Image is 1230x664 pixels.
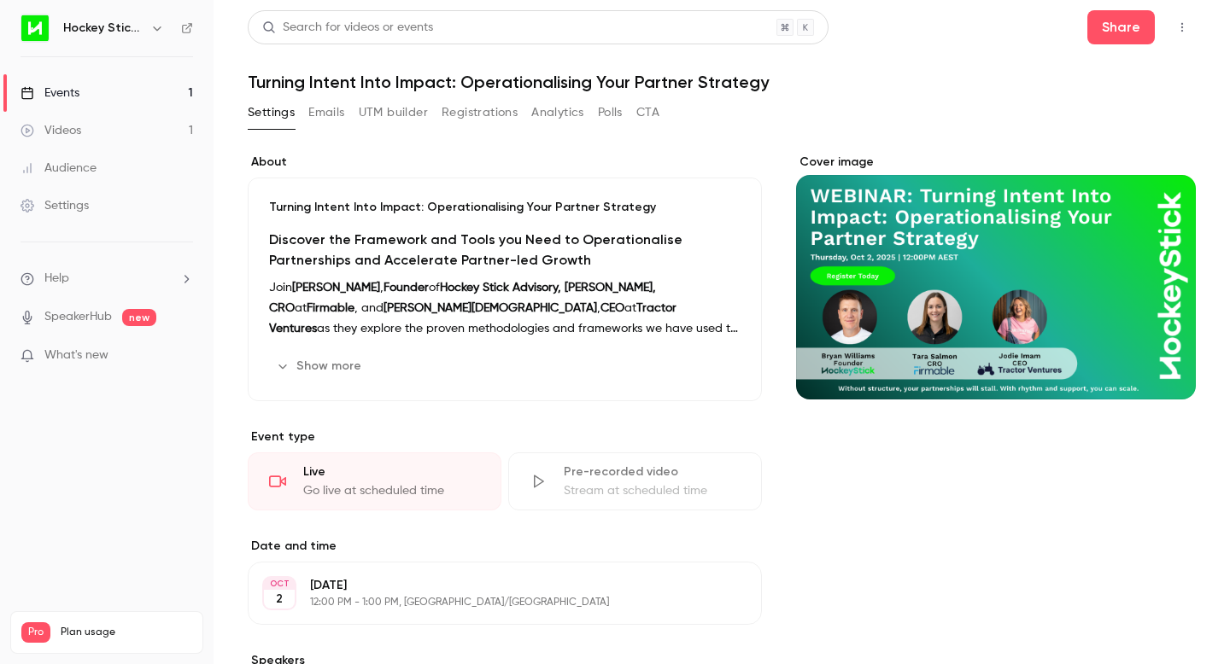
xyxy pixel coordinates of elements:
[564,482,741,499] div: Stream at scheduled time
[307,302,354,314] strong: Firmable
[508,452,762,510] div: Pre-recorded videoStream at scheduled time
[20,160,97,177] div: Audience
[20,84,79,102] div: Events
[63,20,143,37] h6: Hockey Stick Advisory
[269,277,741,339] p: Join , of at , and , at as they explore the proven methodologies and frameworks we have used to h...
[248,428,762,446] p: Event type
[308,99,344,126] button: Emails
[442,99,518,126] button: Registrations
[531,99,584,126] button: Analytics
[122,309,156,326] span: new
[21,15,49,42] img: Hockey Stick Advisory
[248,538,762,555] label: Date and time
[264,578,295,590] div: OCT
[269,199,741,216] p: Turning Intent Into Impact: Operationalising Your Partner Strategy
[636,99,659,126] button: CTA
[303,482,480,499] div: Go live at scheduled time
[262,19,433,37] div: Search for videos or events
[248,154,762,171] label: About
[248,452,501,510] div: LiveGo live at scheduled time
[61,626,192,639] span: Plan usage
[248,72,1196,92] h1: Turning Intent Into Impact: Operationalising Your Partner Strategy
[44,308,112,326] a: SpeakerHub
[384,282,429,294] strong: Founder
[796,154,1196,171] label: Cover image
[384,302,597,314] strong: [PERSON_NAME][DEMOGRAPHIC_DATA]
[44,347,108,364] span: What's new
[564,463,741,481] div: Pre-recorded video
[269,231,682,268] strong: Discover the Framework and Tools you Need to Operationalise Partnerships and Accelerate Partner-l...
[173,348,193,364] iframe: Noticeable Trigger
[310,596,671,609] p: 12:00 PM - 1:00 PM, [GEOGRAPHIC_DATA]/[GEOGRAPHIC_DATA]
[20,270,193,288] li: help-dropdown-opener
[276,591,283,608] p: 2
[248,99,295,126] button: Settings
[269,352,372,380] button: Show more
[303,463,480,481] div: Live
[310,577,671,594] p: [DATE]
[292,282,380,294] strong: [PERSON_NAME]
[600,302,624,314] strong: CEO
[359,99,428,126] button: UTM builder
[269,302,295,314] strong: CRO
[598,99,623,126] button: Polls
[440,282,656,294] strong: Hockey Stick Advisory, [PERSON_NAME],
[20,197,89,214] div: Settings
[44,270,69,288] span: Help
[1087,10,1155,44] button: Share
[796,154,1196,399] section: Cover image
[21,622,50,643] span: Pro
[20,122,81,139] div: Videos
